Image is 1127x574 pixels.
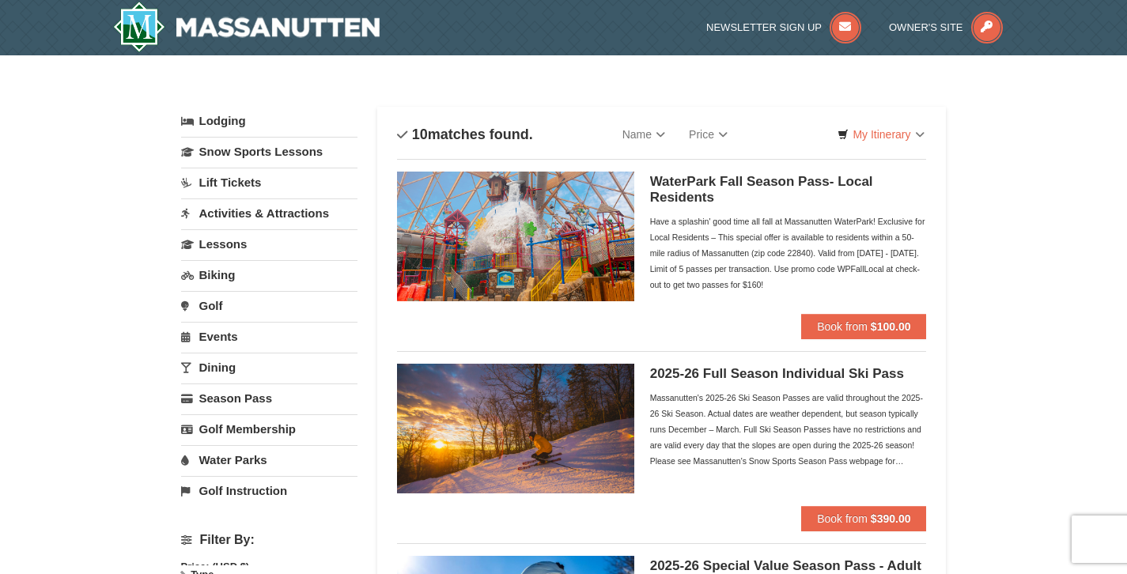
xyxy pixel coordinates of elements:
[677,119,739,150] a: Price
[113,2,380,52] img: Massanutten Resort Logo
[397,364,634,493] img: 6619937-208-2295c65e.jpg
[650,558,927,574] h5: 2025-26 Special Value Season Pass - Adult
[650,366,927,382] h5: 2025-26 Full Season Individual Ski Pass
[181,353,357,382] a: Dining
[706,21,822,33] span: Newsletter Sign Up
[871,512,911,525] strong: $390.00
[181,322,357,351] a: Events
[706,21,861,33] a: Newsletter Sign Up
[181,445,357,474] a: Water Parks
[650,174,927,206] h5: WaterPark Fall Season Pass- Local Residents
[871,320,911,333] strong: $100.00
[181,476,357,505] a: Golf Instruction
[181,383,357,413] a: Season Pass
[181,533,357,547] h4: Filter By:
[611,119,677,150] a: Name
[113,2,380,52] a: Massanutten Resort
[827,123,934,146] a: My Itinerary
[801,506,926,531] button: Book from $390.00
[181,198,357,228] a: Activities & Attractions
[817,320,868,333] span: Book from
[181,291,357,320] a: Golf
[181,168,357,197] a: Lift Tickets
[181,561,250,572] strong: Price: (USD $)
[181,137,357,166] a: Snow Sports Lessons
[181,414,357,444] a: Golf Membership
[650,213,927,293] div: Have a splashin' good time all fall at Massanutten WaterPark! Exclusive for Local Residents – Thi...
[817,512,868,525] span: Book from
[181,107,357,135] a: Lodging
[650,390,927,469] div: Massanutten's 2025-26 Ski Season Passes are valid throughout the 2025-26 Ski Season. Actual dates...
[889,21,963,33] span: Owner's Site
[181,260,357,289] a: Biking
[801,314,926,339] button: Book from $100.00
[889,21,1003,33] a: Owner's Site
[181,229,357,259] a: Lessons
[397,172,634,301] img: 6619937-212-8c750e5f.jpg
